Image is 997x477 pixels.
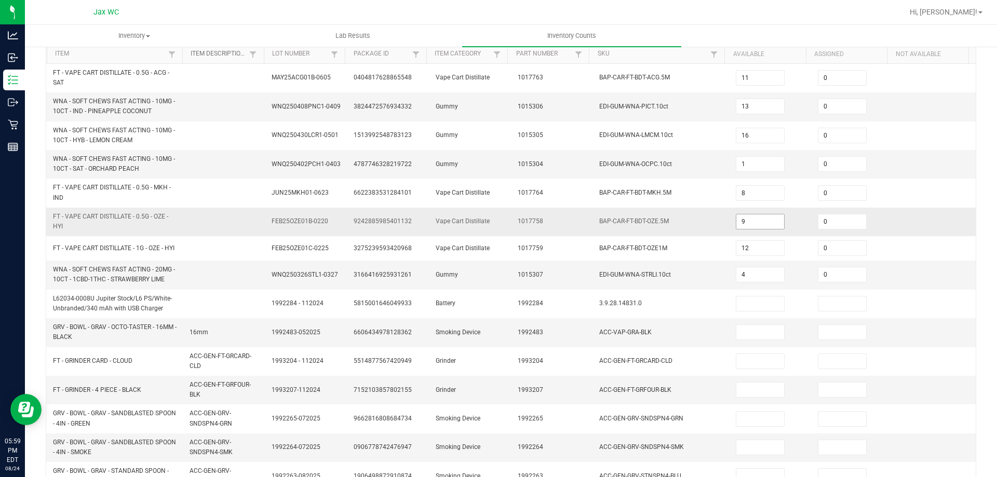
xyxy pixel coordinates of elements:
span: ACC-GEN-FT-GRFOUR-BLK [599,386,671,393]
span: 1015307 [518,271,543,278]
span: 1513992548783123 [354,131,412,139]
a: Filter [328,48,341,61]
iframe: Resource center [10,394,42,425]
span: BAP-CAR-FT-BDT-OZE.5M [599,217,669,225]
span: 5815001646049933 [354,299,412,307]
span: 1993204 [518,357,543,364]
span: 7152103857802155 [354,386,412,393]
span: Grinder [436,357,456,364]
span: 3166416925931261 [354,271,412,278]
a: Filter [166,48,178,61]
span: WNQ250430LCR1-0501 [272,131,339,139]
span: Grinder [436,386,456,393]
span: FT - GRINDER CARD - CLOUD [53,357,132,364]
span: WNQ250408PNC1-0409 [272,103,341,110]
span: 3.9.28.14831.0 [599,299,642,307]
span: FT - VAPE CART DISTILLATE - 0.5G - ACG - SAT [53,69,169,86]
span: WNQ250326STL1-0327 [272,271,338,278]
span: Hi, [PERSON_NAME]! [910,8,977,16]
span: 1992264 [518,443,543,451]
p: 08/24 [5,465,20,472]
inline-svg: Outbound [8,97,18,107]
a: Filter [572,48,585,61]
a: ItemSortable [55,50,165,58]
span: ACC-GEN-GRV-SNDSPN4-SMK [190,439,233,456]
span: Smoking Device [436,443,480,451]
span: 9242885985401132 [354,217,412,225]
a: Lab Results [244,25,462,47]
span: 0404817628865548 [354,74,412,81]
span: ACC-VAP-GRA-BLK [599,329,652,336]
inline-svg: Analytics [8,30,18,40]
span: 0906778742476947 [354,443,412,451]
a: Item CategorySortable [435,50,491,58]
span: 1992265-072025 [272,415,320,422]
a: Item DescriptionSortable [191,50,247,58]
span: BAP-CAR-FT-BDT-MKH.5M [599,189,671,196]
a: Inventory Counts [462,25,681,47]
inline-svg: Retail [8,119,18,130]
span: 1017758 [518,217,543,225]
a: Inventory [25,25,244,47]
span: BAP-CAR-FT-BDT-ACG.5M [599,74,670,81]
span: 3275239593420968 [354,244,412,252]
span: FEB25OZE01B-0220 [272,217,328,225]
span: Gummy [436,103,458,110]
a: Lot NumberSortable [272,50,328,58]
inline-svg: Inventory [8,75,18,85]
span: 4787746328219722 [354,160,412,168]
span: Smoking Device [436,329,480,336]
span: FT - GRINDER - 4 PIECE - BLACK [53,386,141,393]
span: ACC-GEN-GRV-SNDSPN4-SMK [599,443,684,451]
a: SKUSortable [598,50,708,58]
span: 9662816808684734 [354,415,412,422]
inline-svg: Reports [8,142,18,152]
th: Assigned [806,45,887,64]
span: 6622383531284101 [354,189,412,196]
span: FT - VAPE CART DISTILLATE - 1G - OZE - HYI [53,244,174,252]
span: GRV - BOWL - GRAV - OCTO-TASTER - 16MM - BLACK [53,323,177,340]
span: Vape Cart Distillate [436,74,490,81]
span: Gummy [436,160,458,168]
span: EDI-GUM-WNA-LMCM.10ct [599,131,673,139]
span: 1992284 [518,299,543,307]
span: EDI-GUM-WNA-OCPC.10ct [599,160,672,168]
span: Vape Cart Distillate [436,244,490,252]
span: L62034-0008U Jupiter Stock/L6 PS/White-Unbranded/340 mAh with USB Charger [53,295,172,312]
span: 1992483 [518,329,543,336]
span: Gummy [436,131,458,139]
span: 1992284 - 112024 [272,299,324,307]
span: WNA - SOFT CHEWS FAST ACTING - 10MG - 10CT - SAT - ORCHARD PEACH [53,155,175,172]
a: Package IdSortable [354,50,410,58]
span: ACC-GEN-FT-GRFOUR-BLK [190,381,251,398]
span: Inventory Counts [533,31,610,40]
span: Vape Cart Distillate [436,189,490,196]
span: 3824472576934332 [354,103,412,110]
a: Filter [491,48,503,61]
span: WNA - SOFT CHEWS FAST ACTING - 10MG - 10CT - IND - PINEAPPLE COCONUT [53,98,175,115]
a: Part NumberSortable [516,50,572,58]
span: 1017763 [518,74,543,81]
span: 1017759 [518,244,543,252]
span: 1992265 [518,415,543,422]
span: 1993207-112024 [272,386,320,393]
span: FEB25OZE01C-0225 [272,244,329,252]
span: 1993204 - 112024 [272,357,324,364]
span: BAP-CAR-FT-BDT-OZE1M [599,244,667,252]
span: 6606434978128362 [354,329,412,336]
span: Lab Results [321,31,384,40]
span: WNA - SOFT CHEWS FAST ACTING - 20MG - 10CT - 1CBD-1THC - STRAWBERRY LIME [53,266,175,283]
span: FT - VAPE CART DISTILLATE - 0.5G - OZE - HYI [53,213,168,230]
span: EDI-GUM-WNA-PICT.10ct [599,103,668,110]
span: 1992483-052025 [272,329,320,336]
span: WNQ250402PCH1-0403 [272,160,341,168]
span: WNA - SOFT CHEWS FAST ACTING - 10MG - 10CT - HYB - LEMON CREAM [53,127,175,144]
span: ACC-GEN-GRV-SNDSPN4-GRN [190,410,232,427]
span: JUN25MKH01-0623 [272,189,329,196]
span: EDI-GUM-WNA-STRLI.10ct [599,271,671,278]
span: ACC-GEN-FT-GRCARD-CLD [599,357,672,364]
span: 1992264-072025 [272,443,320,451]
span: ACC-GEN-FT-GRCARD-CLD [190,352,251,370]
span: 1015305 [518,131,543,139]
span: 1015304 [518,160,543,168]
